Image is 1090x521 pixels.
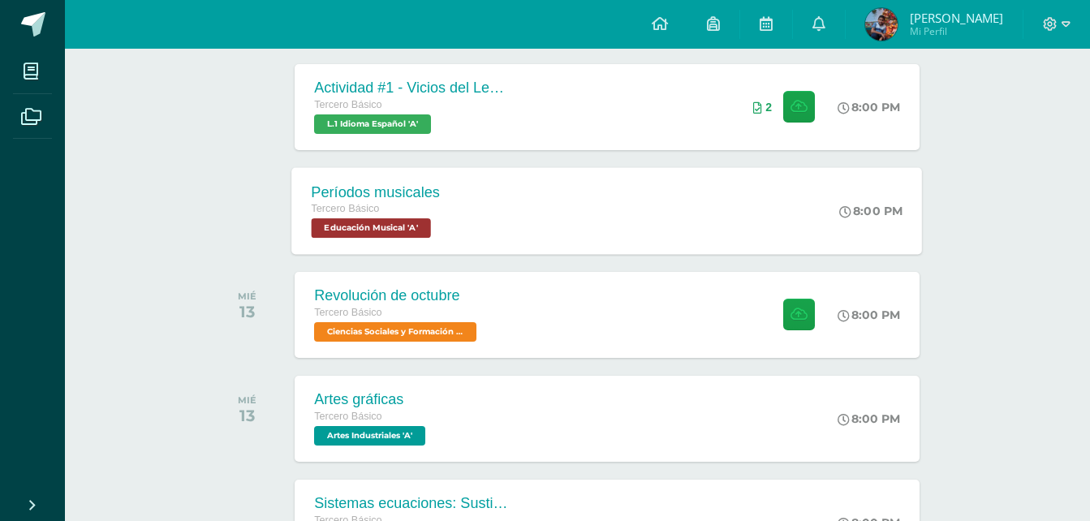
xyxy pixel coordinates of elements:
div: 8:00 PM [838,100,900,114]
span: Educación Musical 'A' [312,218,431,238]
span: 2 [765,101,772,114]
div: 13 [238,406,256,425]
div: Sistemas ecuaciones: Sustitución e igualación [314,495,509,512]
span: Mi Perfil [910,24,1003,38]
div: 13 [238,302,256,321]
span: [PERSON_NAME] [910,10,1003,26]
div: Archivos entregados [753,101,772,114]
span: Ciencias Sociales y Formación Ciudadana 'A' [314,322,476,342]
span: L.1 Idioma Español 'A' [314,114,431,134]
div: Revolución de octubre [314,287,480,304]
div: MIÉ [238,291,256,302]
span: Tercero Básico [314,99,381,110]
span: Tercero Básico [314,307,381,318]
div: Actividad #1 - Vicios del LenguaJe [314,80,509,97]
div: Artes gráficas [314,391,429,408]
span: Artes Industriales 'A' [314,426,425,446]
div: 8:00 PM [838,411,900,426]
span: Tercero Básico [312,203,380,214]
img: 1e7d32b1b139066fd52006bc5009e095.png [865,8,898,41]
span: Tercero Básico [314,411,381,422]
div: Períodos musicales [312,183,441,200]
div: 8:00 PM [840,204,903,218]
div: 8:00 PM [838,308,900,322]
div: MIÉ [238,394,256,406]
